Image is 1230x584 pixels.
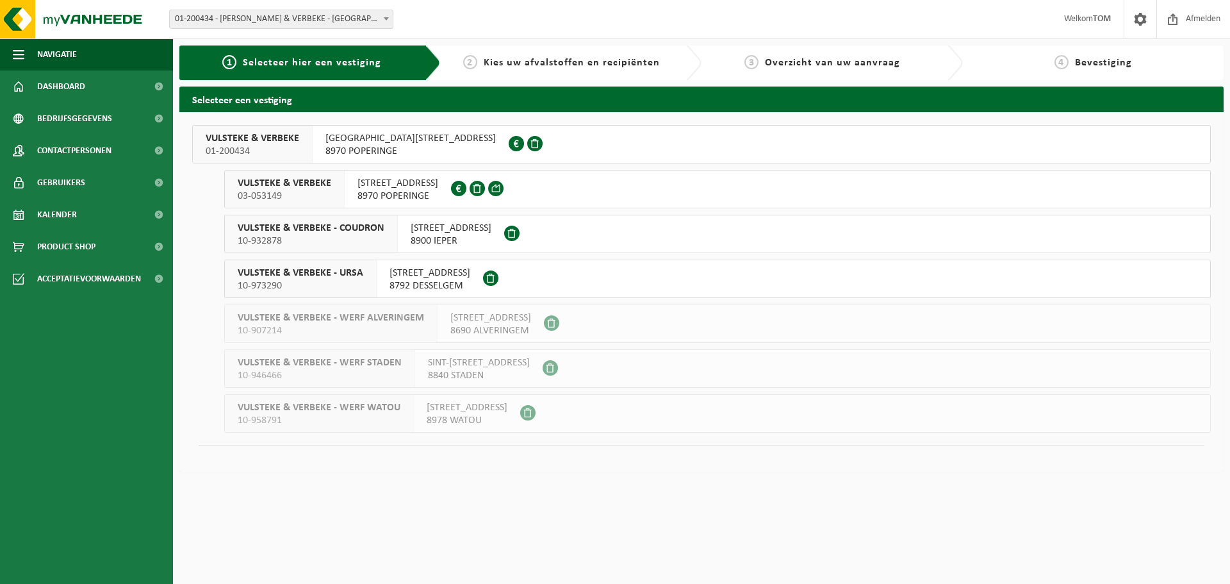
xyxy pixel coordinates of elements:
[325,132,496,145] span: [GEOGRAPHIC_DATA][STREET_ADDRESS]
[192,125,1211,163] button: VULSTEKE & VERBEKE 01-200434 [GEOGRAPHIC_DATA][STREET_ADDRESS]8970 POPERINGE
[37,263,141,295] span: Acceptatievoorwaarden
[1054,55,1069,69] span: 4
[238,222,384,235] span: VULSTEKE & VERBEKE - COUDRON
[238,369,402,382] span: 10-946466
[238,414,400,427] span: 10-958791
[179,87,1224,112] h2: Selecteer een vestiging
[357,177,438,190] span: [STREET_ADDRESS]
[325,145,496,158] span: 8970 POPERINGE
[484,58,660,68] span: Kies uw afvalstoffen en recipiënten
[238,279,363,292] span: 10-973290
[206,145,299,158] span: 01-200434
[224,260,1211,298] button: VULSTEKE & VERBEKE - URSA 10-973290 [STREET_ADDRESS]8792 DESSELGEM
[170,10,393,28] span: 01-200434 - VULSTEKE & VERBEKE - POPERINGE
[222,55,236,69] span: 1
[238,190,331,203] span: 03-053149
[450,312,531,324] span: [STREET_ADDRESS]
[169,10,393,29] span: 01-200434 - VULSTEKE & VERBEKE - POPERINGE
[206,132,299,145] span: VULSTEKE & VERBEKE
[224,215,1211,253] button: VULSTEKE & VERBEKE - COUDRON 10-932878 [STREET_ADDRESS]8900 IEPER
[238,401,400,414] span: VULSTEKE & VERBEKE - WERF WATOU
[389,279,470,292] span: 8792 DESSELGEM
[238,177,331,190] span: VULSTEKE & VERBEKE
[428,369,530,382] span: 8840 STADEN
[1093,14,1111,24] strong: TOM
[411,235,491,247] span: 8900 IEPER
[765,58,900,68] span: Overzicht van uw aanvraag
[744,55,758,69] span: 3
[450,324,531,337] span: 8690 ALVERINGEM
[37,135,111,167] span: Contactpersonen
[37,167,85,199] span: Gebruikers
[357,190,438,203] span: 8970 POPERINGE
[224,170,1211,208] button: VULSTEKE & VERBEKE 03-053149 [STREET_ADDRESS]8970 POPERINGE
[428,356,530,369] span: SINT-[STREET_ADDRESS]
[427,401,507,414] span: [STREET_ADDRESS]
[238,324,424,337] span: 10-907214
[427,414,507,427] span: 8978 WATOU
[238,267,363,279] span: VULSTEKE & VERBEKE - URSA
[411,222,491,235] span: [STREET_ADDRESS]
[37,103,112,135] span: Bedrijfsgegevens
[37,38,77,71] span: Navigatie
[243,58,381,68] span: Selecteer hier een vestiging
[238,356,402,369] span: VULSTEKE & VERBEKE - WERF STADEN
[389,267,470,279] span: [STREET_ADDRESS]
[1075,58,1132,68] span: Bevestiging
[238,235,384,247] span: 10-932878
[37,71,85,103] span: Dashboard
[238,312,424,324] span: VULSTEKE & VERBEKE - WERF ALVERINGEM
[463,55,477,69] span: 2
[37,231,95,263] span: Product Shop
[37,199,77,231] span: Kalender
